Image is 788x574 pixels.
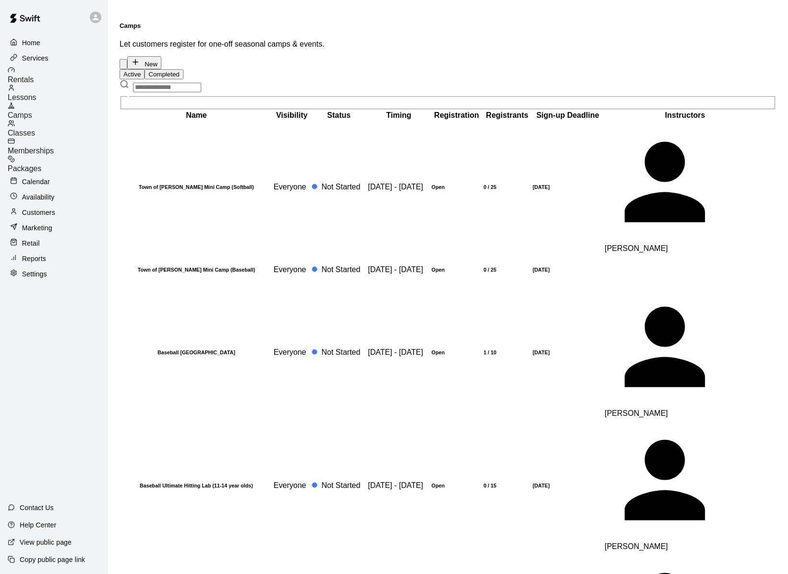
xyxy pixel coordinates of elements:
h6: [DATE] [533,483,603,488]
span: Camps [8,111,32,119]
span: Rentals [8,75,34,84]
a: Packages [8,155,108,173]
b: Registration [434,111,479,119]
a: Availability [8,190,100,204]
b: Registrants [486,111,528,119]
h6: Open [432,349,482,355]
a: Customers [8,205,100,220]
a: Calendar [8,175,100,189]
td: [DATE] - [DATE] [367,121,430,253]
span: Not Started [321,348,360,356]
b: Sign-up Deadline [536,111,599,119]
a: Classes [8,120,108,137]
span: Not Started [321,183,360,191]
a: Camps [8,102,108,120]
span: Packages [8,164,41,173]
p: Retail [22,238,40,248]
h6: 0 / 25 [484,184,531,190]
button: Camp settings [120,59,127,69]
p: Marketing [22,223,52,233]
a: New [127,60,161,68]
b: Instructors [665,111,705,119]
span: [PERSON_NAME] [605,542,668,550]
b: Status [327,111,351,119]
div: This service is visible to all of your customers [274,265,310,274]
div: Thomas Rutherford [605,287,765,409]
h6: Open [432,483,482,488]
p: Copy public page link [20,555,85,564]
span: Everyone [274,183,306,191]
span: [PERSON_NAME] [605,409,668,417]
div: This service is visible to all of your customers [274,183,310,191]
div: This service is visible to all of your customers [274,481,310,490]
div: Cheyenne Simpson [605,122,765,244]
h6: Open [432,184,482,190]
button: Active [120,69,145,79]
b: Timing [386,111,411,119]
a: Marketing [8,221,100,235]
div: This service is visible to all of your customers [274,348,310,357]
h6: Town of [PERSON_NAME] Mini Camp (Baseball) [121,267,272,273]
a: Services [8,51,100,65]
span: Not Started [321,481,360,489]
div: Thomas Rutherford [605,420,765,542]
span: Classes [8,129,35,137]
a: Memberships [8,137,108,155]
h6: Baseball [GEOGRAPHIC_DATA] [121,349,272,355]
td: [DATE] - [DATE] [367,286,430,418]
p: Calendar [22,177,50,187]
h5: Camps [120,22,776,29]
p: Home [22,38,40,48]
p: Availability [22,192,55,202]
a: Home [8,36,100,50]
p: Contact Us [20,503,54,512]
p: View public page [20,537,72,547]
span: [PERSON_NAME] [605,244,668,252]
a: Settings [8,267,100,281]
h6: [DATE] [533,184,603,190]
p: Services [22,53,48,63]
span: Everyone [274,481,306,489]
span: Not Started [321,265,360,274]
h6: 0 / 25 [484,267,531,273]
td: [DATE] - [DATE] [367,254,430,285]
h6: [DATE] [533,267,603,273]
button: New [127,56,161,69]
span: Lessons [8,93,36,101]
span: Everyone [274,265,306,274]
p: Customers [22,208,55,217]
span: Everyone [274,348,306,356]
p: Settings [22,269,47,279]
p: Help Center [20,520,56,530]
a: Retail [8,236,100,250]
h6: Town of [PERSON_NAME] Mini Camp (Softball) [121,184,272,190]
a: Rentals [8,66,108,84]
p: Let customers register for one-off seasonal camps & events. [120,40,776,49]
button: Completed [145,69,183,79]
td: [DATE] - [DATE] [367,419,430,551]
b: Visibility [276,111,308,119]
h6: 1 / 10 [484,349,531,355]
h6: Open [432,267,482,273]
a: Lessons [8,84,108,102]
h6: [DATE] [533,349,603,355]
a: Reports [8,251,100,266]
p: Reports [22,254,46,263]
h6: Baseball Ultimate Hitting Lab (11-14 year olds) [121,483,272,488]
h6: 0 / 15 [484,483,531,488]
